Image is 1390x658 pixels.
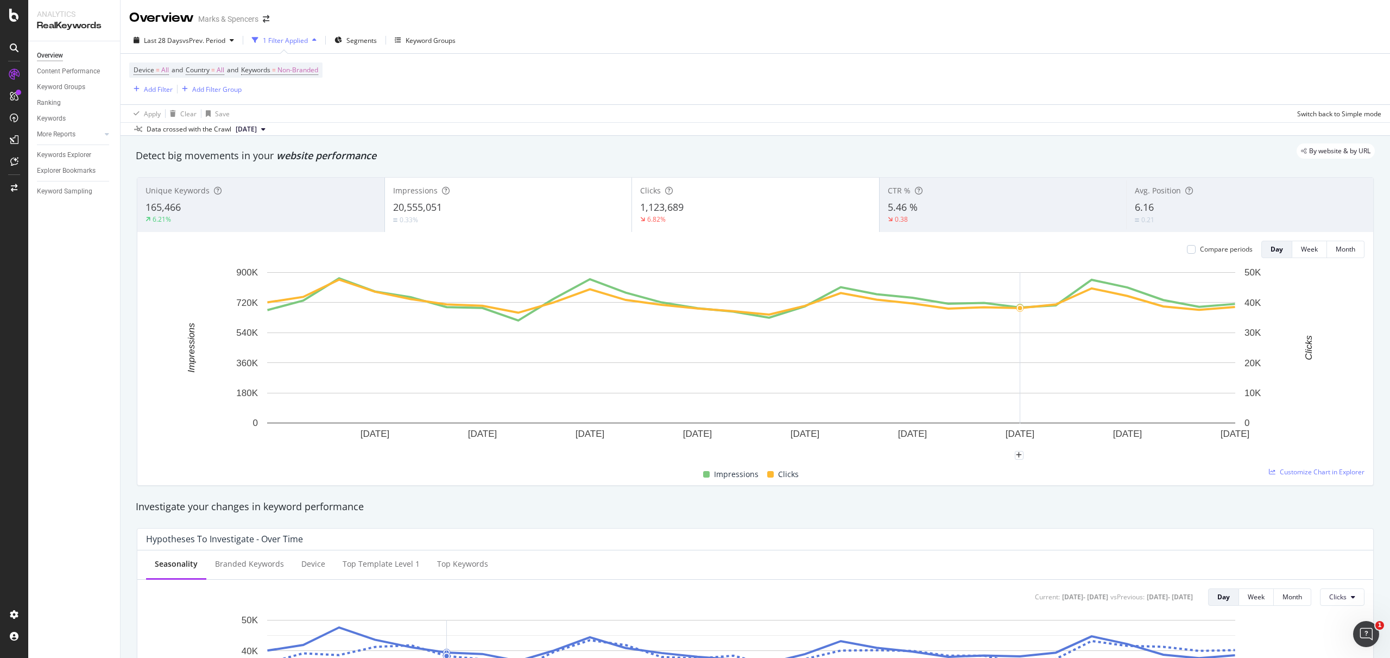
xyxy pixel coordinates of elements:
div: Save [215,109,230,118]
text: [DATE] [1006,429,1035,439]
text: 0 [1244,418,1249,428]
span: 1 [1375,621,1384,630]
div: Top Keywords [437,559,488,569]
text: 40K [242,646,258,656]
div: Current: [1035,592,1060,601]
button: Month [1327,241,1364,258]
button: Day [1261,241,1292,258]
text: 50K [242,615,258,625]
div: 0.33% [400,215,418,224]
iframe: Intercom live chat [1353,621,1379,647]
div: Keywords Explorer [37,149,91,161]
text: [DATE] [898,429,927,439]
span: Clicks [1329,592,1347,601]
a: Content Performance [37,66,112,77]
button: Save [201,105,230,122]
div: 6.21% [153,215,171,224]
div: [DATE] - [DATE] [1147,592,1193,601]
div: Switch back to Simple mode [1297,109,1381,118]
span: Avg. Position [1135,185,1181,196]
span: All [217,62,224,78]
div: plus [1015,451,1023,460]
span: Last 28 Days [144,36,182,45]
div: 0.21 [1141,215,1154,224]
button: [DATE] [231,123,270,136]
div: Keyword Groups [406,36,456,45]
span: Unique Keywords [146,185,210,196]
span: 6.16 [1135,200,1154,214]
span: Keywords [241,65,270,74]
a: Explorer Bookmarks [37,165,112,177]
div: Content Performance [37,66,100,77]
div: Overview [129,9,194,27]
span: Device [134,65,154,74]
div: Month [1336,245,1355,254]
div: Seasonality [155,559,198,569]
span: By website & by URL [1309,148,1370,154]
div: 1 Filter Applied [263,36,308,45]
text: 720K [236,298,258,308]
text: 40K [1244,298,1261,308]
span: Impressions [714,468,759,481]
span: Non-Branded [277,62,318,78]
span: = [156,65,160,74]
div: Top Template Level 1 [343,559,420,569]
span: vs Prev. Period [182,36,225,45]
div: Apply [144,109,161,118]
div: Explorer Bookmarks [37,165,96,177]
div: Ranking [37,97,61,109]
div: Day [1271,245,1283,254]
div: Investigate your changes in keyword performance [136,500,1375,514]
div: Add Filter Group [192,85,242,94]
text: [DATE] [791,429,820,439]
span: and [227,65,238,74]
a: Keyword Groups [37,82,112,93]
div: Branded Keywords [215,559,284,569]
a: Ranking [37,97,112,109]
div: 0.38 [895,215,908,224]
svg: A chart. [146,267,1356,455]
text: Clicks [1304,335,1314,360]
a: Keyword Sampling [37,186,112,197]
span: 20,555,051 [393,200,442,214]
div: RealKeywords [37,20,111,32]
text: 10K [1244,388,1261,398]
text: 50K [1244,267,1261,278]
button: Week [1292,241,1327,258]
div: Hypotheses to Investigate - Over Time [146,534,303,544]
text: 180K [236,388,258,398]
div: More Reports [37,129,75,140]
span: 165,466 [146,200,181,214]
div: Analytics [37,9,111,20]
img: Equal [1135,218,1139,222]
text: 20K [1244,358,1261,368]
text: [DATE] [1113,429,1142,439]
div: Device [301,559,325,569]
text: [DATE] [576,429,605,439]
div: [DATE] - [DATE] [1062,592,1108,601]
text: 360K [236,358,258,368]
div: Week [1248,592,1265,601]
div: Compare periods [1200,245,1253,254]
div: legacy label [1297,143,1375,159]
span: and [172,65,183,74]
div: Data crossed with the Crawl [147,124,231,134]
span: = [211,65,215,74]
div: arrow-right-arrow-left [263,15,269,23]
text: 540K [236,328,258,338]
button: Clear [166,105,197,122]
span: Customize Chart in Explorer [1280,467,1364,477]
span: Impressions [393,185,438,196]
span: 5.46 % [888,200,918,214]
button: Week [1239,588,1274,606]
div: Keyword Groups [37,82,85,93]
text: [DATE] [1221,429,1250,439]
button: Clicks [1320,588,1364,606]
text: 900K [236,267,258,278]
div: Keywords [37,113,66,124]
button: Day [1208,588,1239,606]
a: Overview [37,50,112,61]
div: vs Previous : [1110,592,1145,601]
button: Keyword Groups [390,32,460,49]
